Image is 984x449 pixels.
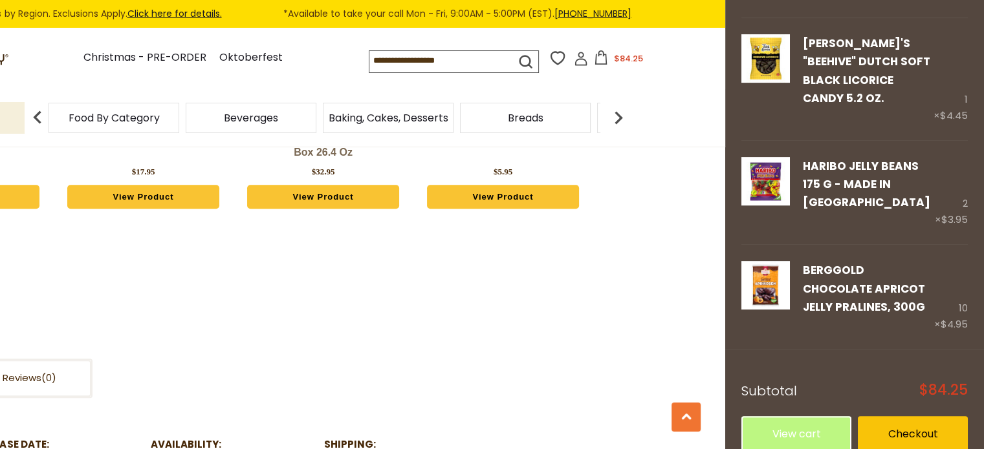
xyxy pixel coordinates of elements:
span: $84.25 [613,52,642,65]
a: Gustaf's "Beehive" Dutch Soft Black Licorice Candy 5.2 oz. [741,34,790,124]
div: 2 × [935,157,968,229]
a: View Product [247,185,400,209]
a: [PHONE_NUMBER] [554,7,631,20]
span: $3.95 [941,213,968,226]
div: 1 × [934,34,968,124]
img: Gustaf's "Beehive" Dutch Soft Black Licorice Candy 5.2 oz. [741,34,790,83]
a: View Product [67,185,220,209]
a: Food By Category [69,113,160,123]
a: Christmas - PRE-ORDER [83,49,206,67]
a: Beverages [224,113,278,123]
div: $17.95 [132,165,155,178]
a: Berggold Chocolate Apricot Jelly Pralines, 300g [803,262,925,315]
span: $4.95 [941,317,968,331]
div: 10 × [934,261,968,333]
div: $32.95 [312,165,335,178]
a: [PERSON_NAME]'s "Beehive" Dutch Soft Black Licorice Candy 5.2 oz. [803,36,930,106]
img: Berggold Chocolate Apricot Jelly Pralines [741,261,790,309]
a: View Product [427,185,580,209]
div: $5.95 [494,165,512,178]
span: $84.25 [919,383,968,397]
a: Baking, Cakes, Desserts [329,113,448,123]
a: Breads [508,113,543,123]
img: next arrow [606,105,631,131]
a: Oktoberfest [219,49,283,67]
button: $84.25 [591,50,646,70]
img: previous arrow [25,105,50,131]
a: Berggold Chocolate Apricot Jelly Pralines [741,261,790,333]
a: Haribo Jelly Beans 175 g - Made in [GEOGRAPHIC_DATA] [803,158,930,211]
img: Haribo Jelly Beans [741,157,790,205]
a: Click here for details. [127,7,222,20]
span: Subtotal [741,382,797,400]
span: *Available to take your call Mon - Fri, 9:00AM - 5:00PM (EST). [283,6,631,21]
a: Haribo Jelly Beans [741,157,790,229]
span: $4.45 [940,109,968,122]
